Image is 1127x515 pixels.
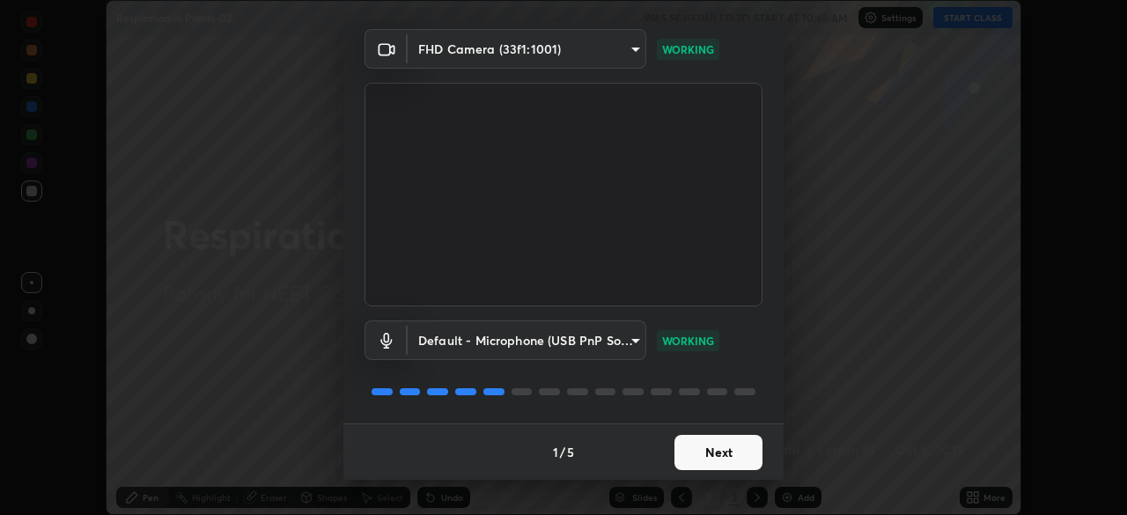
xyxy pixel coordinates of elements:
div: FHD Camera (33f1:1001) [408,29,646,69]
h4: 5 [567,443,574,461]
h4: 1 [553,443,558,461]
p: WORKING [662,333,714,349]
div: FHD Camera (33f1:1001) [408,320,646,360]
h4: / [560,443,565,461]
button: Next [674,435,762,470]
p: WORKING [662,41,714,57]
